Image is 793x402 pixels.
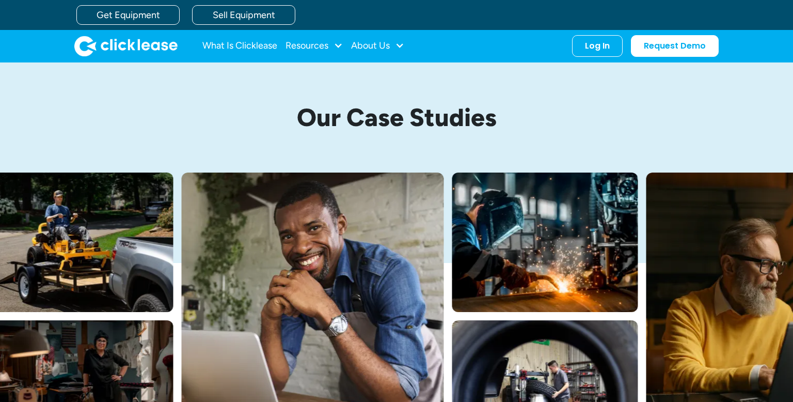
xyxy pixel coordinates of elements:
div: Log In [585,41,610,51]
img: A welder in a large mask working on a large pipe [452,173,638,312]
div: Resources [286,36,343,56]
a: Sell Equipment [192,5,295,25]
a: home [74,36,178,56]
div: About Us [351,36,404,56]
img: Clicklease logo [74,36,178,56]
a: What Is Clicklease [202,36,277,56]
a: Get Equipment [76,5,180,25]
a: Request Demo [631,35,719,57]
h1: Our Case Studies [154,104,639,131]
